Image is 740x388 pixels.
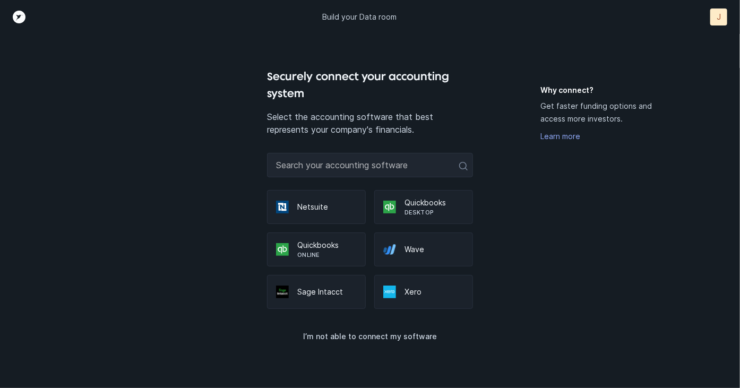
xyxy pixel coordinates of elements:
p: J [717,12,721,22]
p: Sage Intacct [297,287,357,297]
p: Quickbooks [405,197,464,208]
p: Online [297,251,357,259]
div: Netsuite [267,190,366,224]
h5: Why connect? [541,85,678,96]
h4: Securely connect your accounting system [267,68,472,102]
p: Get faster funding options and access more investors. [541,100,678,125]
p: Quickbooks [297,240,357,251]
a: Learn more [541,132,581,141]
input: Search your accounting software [267,153,472,177]
p: Select the accounting software that best represents your company's financials. [267,110,472,136]
button: J [710,8,727,25]
div: Wave [374,232,473,266]
p: Netsuite [297,202,357,212]
div: QuickbooksDesktop [374,190,473,224]
p: I’m not able to connect my software [303,330,437,343]
button: I’m not able to connect my software [267,326,472,347]
p: Build your Data room [322,12,397,22]
div: QuickbooksOnline [267,232,366,266]
p: Xero [405,287,464,297]
p: Wave [405,244,464,255]
p: Desktop [405,208,464,217]
div: Xero [374,275,473,309]
div: Sage Intacct [267,275,366,309]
